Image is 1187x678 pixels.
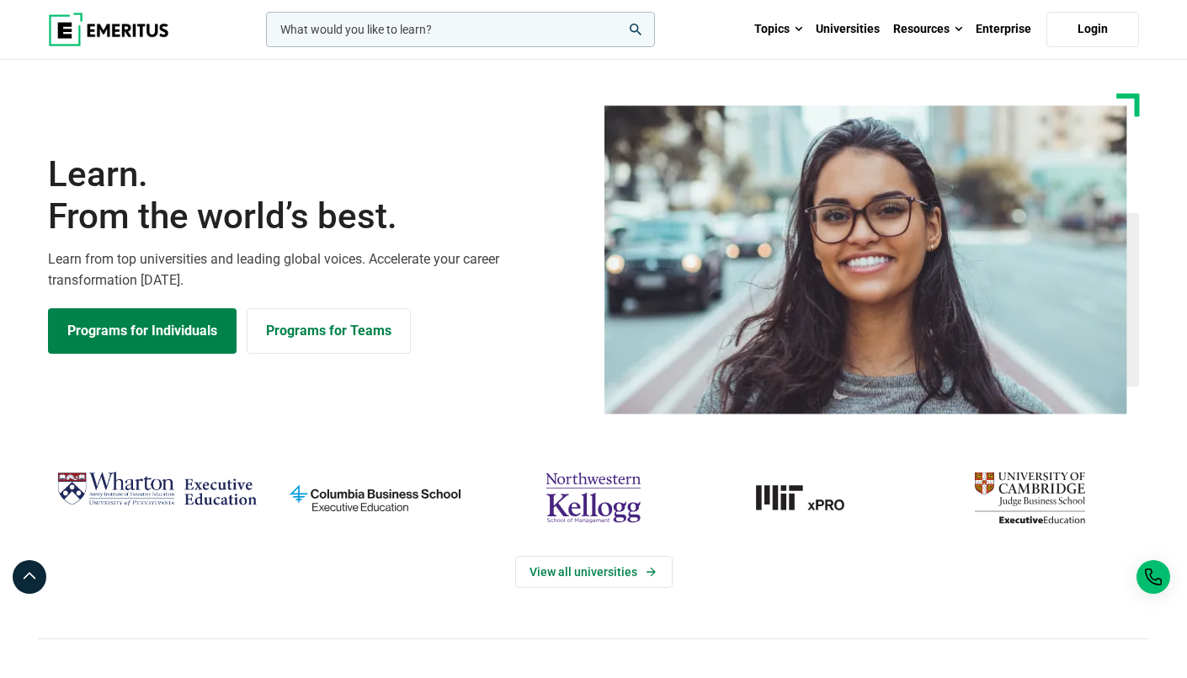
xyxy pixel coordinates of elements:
[48,308,237,354] a: Explore Programs
[604,105,1127,414] img: Learn from the world's best
[1046,12,1139,47] a: Login
[929,465,1131,531] img: cambridge-judge-business-school
[492,465,694,531] img: northwestern-kellogg
[247,308,411,354] a: Explore for Business
[56,465,258,515] img: Wharton Executive Education
[711,465,913,531] a: MIT-xPRO
[48,153,583,238] h1: Learn.
[515,556,673,588] a: View Universities
[266,12,655,47] input: woocommerce-product-search-field-0
[48,195,583,238] span: From the world’s best.
[274,465,476,531] img: columbia-business-school
[48,248,583,291] p: Learn from top universities and leading global voices. Accelerate your career transformation [DATE].
[711,465,913,531] img: MIT xPRO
